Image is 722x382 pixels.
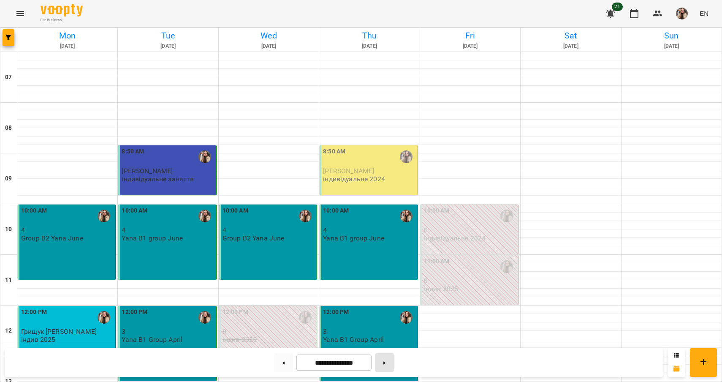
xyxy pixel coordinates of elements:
p: 4 [21,226,114,234]
label: 8:50 AM [122,147,144,156]
img: Yana [198,210,211,222]
p: індив 2025 [223,336,257,343]
label: 10:00 AM [21,206,47,216]
h6: 09 [5,174,12,183]
h6: 12 [5,326,12,336]
label: 12:00 PM [122,308,147,317]
p: Yana B1 group June [323,235,384,242]
p: 0 [223,328,315,335]
h6: Thu [320,29,418,42]
img: Yana [299,311,312,324]
button: EN [696,5,712,21]
h6: [DATE] [19,42,116,50]
span: EN [700,9,708,18]
p: Yana B1 Group April [323,336,384,343]
img: Yana [299,210,312,222]
img: Yana [198,311,211,324]
h6: [DATE] [421,42,519,50]
p: Group B2 Yana June [223,235,285,242]
span: Грищук [PERSON_NAME] [21,327,97,336]
h6: 07 [5,73,12,82]
p: індивідуальне 2024 [424,235,486,242]
img: ff8a976e702017e256ed5c6ae80139e5.jpg [676,8,688,19]
img: Yana [98,311,110,324]
p: індив 2025 [424,285,458,292]
h6: [DATE] [623,42,720,50]
img: Yana [198,150,211,163]
label: 12:00 PM [21,308,47,317]
h6: Wed [220,29,318,42]
p: Yana B1 Group April [122,336,182,343]
span: [PERSON_NAME] [122,167,173,175]
label: 12:00 PM [323,308,349,317]
h6: 10 [5,225,12,234]
p: 0 [424,226,516,234]
h6: 08 [5,123,12,133]
h6: 11 [5,276,12,285]
img: Yana [500,210,513,222]
p: 0 [424,277,516,284]
h6: [DATE] [522,42,619,50]
h6: [DATE] [119,42,217,50]
img: Yana [500,260,513,273]
h6: Fri [421,29,519,42]
p: індив 2025 [21,336,55,343]
h6: [DATE] [320,42,418,50]
p: 3 [122,328,214,335]
label: 10:00 AM [122,206,147,216]
p: індивідуальне заняття [122,175,194,183]
p: 4 [122,226,214,234]
button: Menu [10,3,30,24]
label: 10:00 AM [424,206,450,216]
img: Yana [400,311,413,324]
p: Yana B1 group June [122,235,183,242]
p: індивідуальне 2024 [323,175,385,183]
img: Yana [400,150,413,163]
label: 10:00 AM [223,206,248,216]
h6: Sat [522,29,619,42]
img: Voopty Logo [41,4,83,16]
span: [PERSON_NAME] [323,167,374,175]
p: Group B2 Yana June [21,235,83,242]
span: 21 [612,3,623,11]
h6: Tue [119,29,217,42]
h6: Mon [19,29,116,42]
label: 12:00 PM [223,308,248,317]
p: 3 [323,328,415,335]
label: 11:00 AM [424,257,450,266]
p: 4 [223,226,315,234]
label: 10:00 AM [323,206,349,216]
img: Yana [400,210,413,222]
img: Yana [98,210,110,222]
span: For Business [41,17,83,23]
label: 8:50 AM [323,147,345,156]
h6: Sun [623,29,720,42]
p: 4 [323,226,415,234]
h6: [DATE] [220,42,318,50]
